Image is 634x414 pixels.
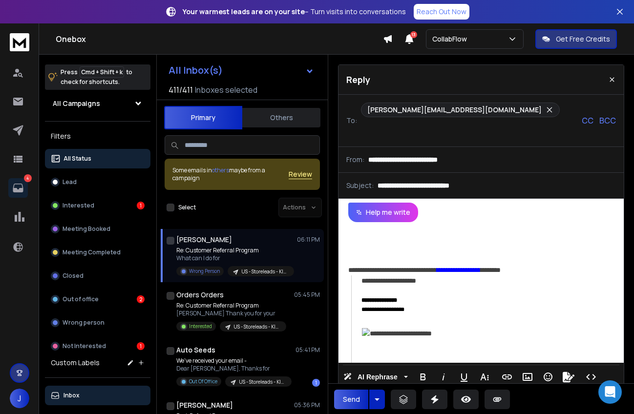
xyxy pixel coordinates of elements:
[45,313,150,332] button: Wrong person
[212,166,229,174] span: others
[432,34,471,44] p: CollabFlow
[45,290,150,309] button: Out of office2
[10,389,29,408] button: J
[45,196,150,215] button: Interested1
[417,7,466,17] p: Reach Out Now
[559,367,578,387] button: Signature
[10,33,29,51] img: logo
[63,319,105,327] p: Wrong person
[296,346,320,354] p: 05:41 PM
[242,107,320,128] button: Others
[53,99,100,108] h1: All Campaigns
[414,4,469,20] a: Reach Out Now
[8,178,28,198] a: 4
[161,61,322,80] button: All Inbox(s)
[176,365,292,373] p: Dear [PERSON_NAME], Thanks for
[63,202,94,209] p: Interested
[582,115,593,126] p: CC
[63,178,77,186] p: Lead
[45,336,150,356] button: Not Interested1
[176,247,294,254] p: Re: Customer Referral Program
[176,290,224,300] h1: Orders Orders
[176,345,215,355] h1: Auto Seeds
[346,181,374,190] p: Subject:
[556,34,610,44] p: Get Free Credits
[189,378,217,385] p: Out Of Office
[334,390,368,409] button: Send
[137,342,145,350] div: 1
[312,379,320,387] div: 1
[45,149,150,168] button: All Status
[176,310,286,317] p: [PERSON_NAME] Thank you for your
[183,7,406,17] p: – Turn visits into conversations
[45,172,150,192] button: Lead
[176,357,292,365] p: We've received your email -
[169,65,223,75] h1: All Inbox(s)
[356,373,400,381] span: AI Rephrase
[45,219,150,239] button: Meeting Booked
[176,254,294,262] p: What can I do for
[45,386,150,405] button: Inbox
[189,268,220,275] p: Wrong Person
[169,84,193,96] span: 411 / 411
[294,401,320,409] p: 05:36 PM
[341,367,410,387] button: AI Rephrase
[24,174,32,182] p: 4
[80,66,124,78] span: Cmd + Shift + k
[172,166,289,182] div: Some emails in maybe from a campaign
[63,248,121,256] p: Meeting Completed
[410,31,417,38] span: 13
[176,235,232,245] h1: [PERSON_NAME]
[63,225,110,233] p: Meeting Booked
[599,115,616,126] p: BCC
[289,169,312,179] button: Review
[189,323,212,330] p: Interested
[45,94,150,113] button: All Campaigns
[535,29,617,49] button: Get Free Credits
[348,203,418,222] button: Help me write
[239,378,286,386] p: US - Storeleads - Klaviyo - Support emails
[241,268,288,275] p: US - Storeleads - Klaviyo - Support emails
[346,73,370,86] p: Reply
[233,323,280,331] p: US - Storeleads - Klaviyo - Support emails
[137,202,145,209] div: 1
[63,295,99,303] p: Out of office
[63,342,106,350] p: Not Interested
[176,302,286,310] p: Re: Customer Referral Program
[63,155,91,163] p: All Status
[137,295,145,303] div: 2
[45,243,150,262] button: Meeting Completed
[346,116,357,125] p: To:
[598,380,622,404] div: Open Intercom Messenger
[176,400,233,410] h1: [PERSON_NAME]
[195,84,257,96] h3: Inboxes selected
[294,291,320,299] p: 05:45 PM
[367,105,542,115] p: [PERSON_NAME][EMAIL_ADDRESS][DOMAIN_NAME]
[183,7,305,16] strong: Your warmest leads are on your site
[61,67,132,87] p: Press to check for shortcuts.
[582,367,600,387] button: Code View
[45,129,150,143] h3: Filters
[63,272,84,280] p: Closed
[346,155,364,165] p: From:
[297,236,320,244] p: 06:11 PM
[164,106,242,129] button: Primary
[56,33,383,45] h1: Onebox
[63,392,80,399] p: Inbox
[51,358,100,368] h3: Custom Labels
[178,204,196,211] label: Select
[45,266,150,286] button: Closed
